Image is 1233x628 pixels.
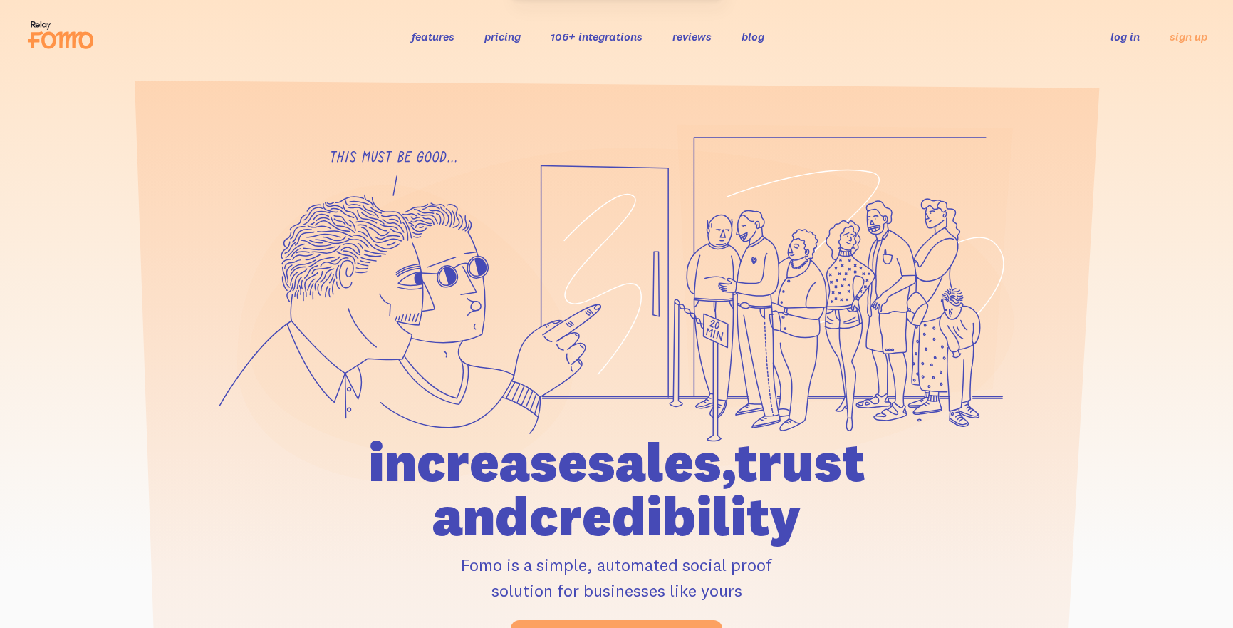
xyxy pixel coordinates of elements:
[484,29,521,43] a: pricing
[412,29,454,43] a: features
[287,552,947,603] p: Fomo is a simple, automated social proof solution for businesses like yours
[551,29,642,43] a: 106+ integrations
[742,29,764,43] a: blog
[672,29,712,43] a: reviews
[287,435,947,543] h1: increase sales, trust and credibility
[1110,29,1140,43] a: log in
[1170,29,1207,44] a: sign up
